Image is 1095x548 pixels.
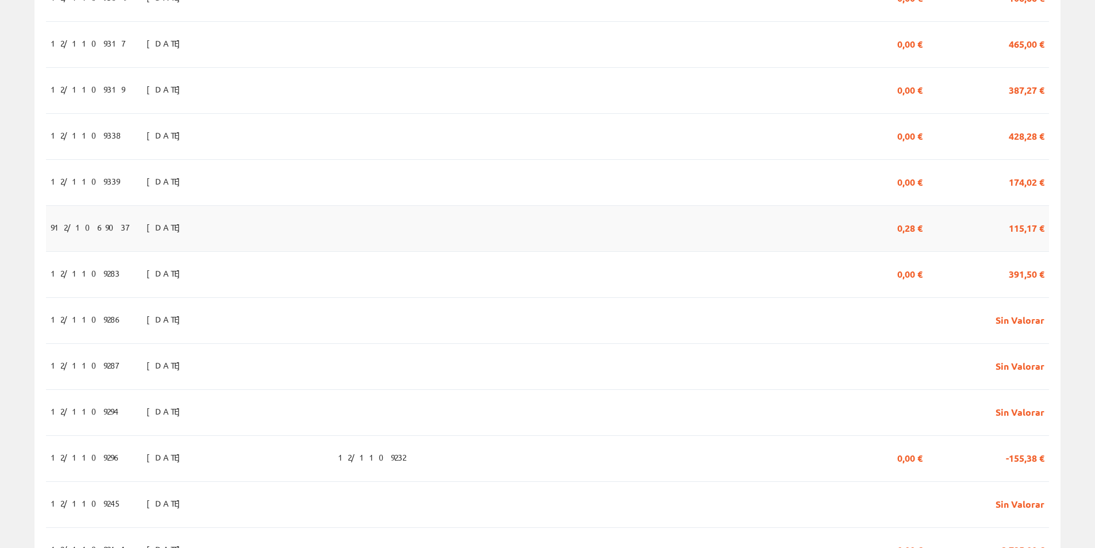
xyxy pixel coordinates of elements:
[147,33,186,53] span: [DATE]
[51,355,118,375] span: 12/1109287
[147,447,186,467] span: [DATE]
[147,79,186,99] span: [DATE]
[996,355,1044,375] span: Sin Valorar
[1009,217,1044,237] span: 115,17 €
[51,401,118,421] span: 12/1109294
[51,79,125,99] span: 12/1109319
[51,493,122,513] span: 12/1109245
[1006,447,1044,467] span: -155,38 €
[147,217,186,237] span: [DATE]
[147,401,186,421] span: [DATE]
[51,125,121,145] span: 12/1109338
[51,171,120,191] span: 12/1109339
[51,309,123,329] span: 12/1109286
[996,309,1044,329] span: Sin Valorar
[1009,125,1044,145] span: 428,28 €
[1009,79,1044,99] span: 387,27 €
[996,493,1044,513] span: Sin Valorar
[338,447,406,467] span: 12/1109232
[996,401,1044,421] span: Sin Valorar
[897,79,923,99] span: 0,00 €
[51,447,122,467] span: 12/1109296
[1009,33,1044,53] span: 465,00 €
[897,447,923,467] span: 0,00 €
[51,33,125,53] span: 12/1109317
[897,171,923,191] span: 0,00 €
[147,309,186,329] span: [DATE]
[1009,263,1044,283] span: 391,50 €
[147,355,186,375] span: [DATE]
[51,217,129,237] span: 912/1069037
[51,263,120,283] span: 12/1109283
[147,125,186,145] span: [DATE]
[897,217,923,237] span: 0,28 €
[147,171,186,191] span: [DATE]
[897,263,923,283] span: 0,00 €
[147,493,186,513] span: [DATE]
[147,263,186,283] span: [DATE]
[897,33,923,53] span: 0,00 €
[1009,171,1044,191] span: 174,02 €
[897,125,923,145] span: 0,00 €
